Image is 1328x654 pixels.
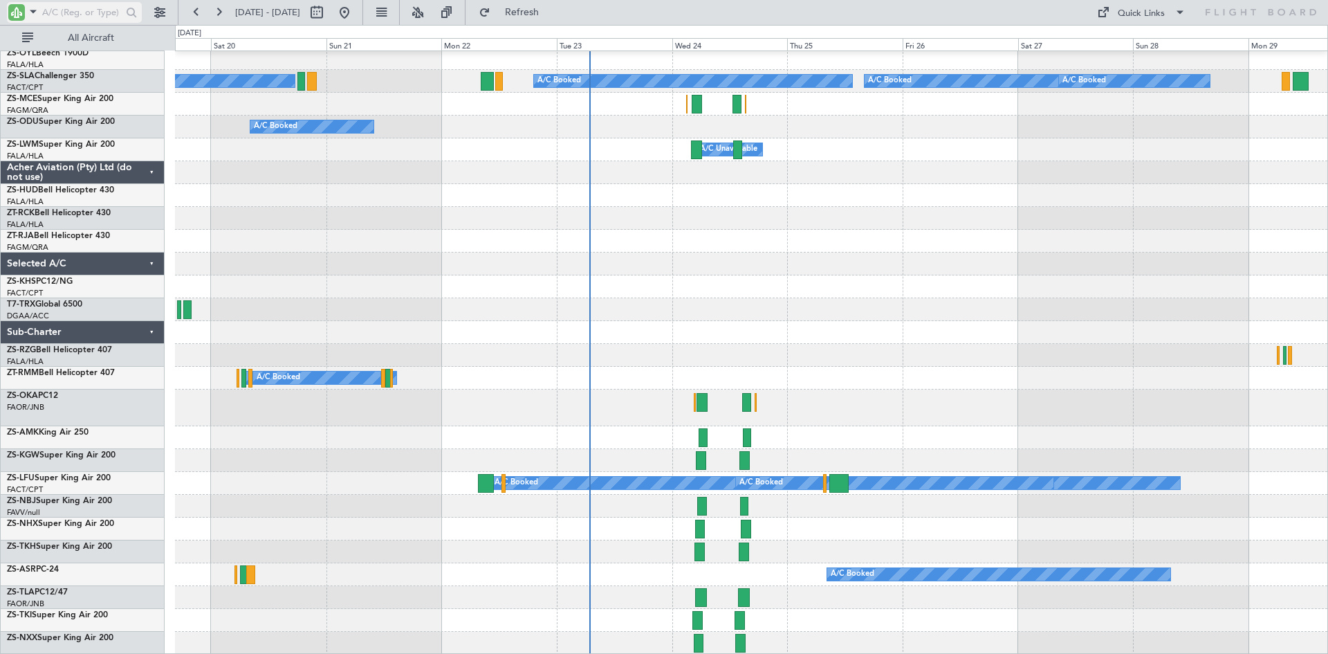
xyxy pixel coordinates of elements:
[557,38,672,51] div: Tue 23
[7,543,36,551] span: ZS-TKH
[178,28,201,39] div: [DATE]
[7,105,48,116] a: FAGM/QRA
[42,2,122,23] input: A/C (Reg. or Type)
[672,38,788,51] div: Wed 24
[7,565,59,574] a: ZS-ASRPC-24
[7,300,82,309] a: T7-TRXGlobal 6500
[7,232,110,240] a: ZT-RJABell Helicopter 430
[7,520,38,528] span: ZS-NHX
[7,49,89,57] a: ZS-OYLBeech 1900D
[472,1,555,24] button: Refresh
[7,242,48,253] a: FAGM/QRA
[7,634,37,642] span: ZS-NXX
[7,278,73,286] a: ZS-KHSPC12/NG
[7,311,49,321] a: DGAA/ACC
[7,140,115,149] a: ZS-LWMSuper King Air 200
[15,27,150,49] button: All Aircraft
[7,588,35,597] span: ZS-TLA
[7,497,36,505] span: ZS-NBJ
[1018,38,1134,51] div: Sat 27
[7,356,44,367] a: FALA/HLA
[7,140,39,149] span: ZS-LWM
[36,33,146,43] span: All Aircraft
[7,599,44,609] a: FAOR/JNB
[326,38,442,51] div: Sun 21
[7,197,44,207] a: FALA/HLA
[257,367,300,388] div: A/C Booked
[1133,38,1248,51] div: Sun 28
[7,611,108,619] a: ZS-TKISuper King Air 200
[493,8,551,17] span: Refresh
[903,38,1018,51] div: Fri 26
[7,402,44,412] a: FAOR/JNB
[7,95,37,103] span: ZS-MCE
[7,392,38,400] span: ZS-OKA
[7,209,35,217] span: ZT-RCK
[495,473,538,493] div: A/C Booked
[7,95,113,103] a: ZS-MCESuper King Air 200
[700,139,757,160] div: A/C Unavailable
[7,82,43,93] a: FACT/CPT
[7,611,32,619] span: ZS-TKI
[7,72,94,80] a: ZS-SLAChallenger 350
[235,6,300,19] span: [DATE] - [DATE]
[537,71,581,91] div: A/C Booked
[7,232,34,240] span: ZT-RJA
[7,428,89,437] a: ZS-AMKKing Air 250
[7,451,116,460] a: ZS-KGWSuper King Air 200
[7,151,44,161] a: FALA/HLA
[7,507,40,518] a: FAVV/null
[7,118,115,126] a: ZS-ODUSuper King Air 200
[868,71,912,91] div: A/C Booked
[1118,7,1165,21] div: Quick Links
[7,474,35,482] span: ZS-LFU
[254,116,297,137] div: A/C Booked
[7,49,36,57] span: ZS-OYL
[739,473,783,493] div: A/C Booked
[787,38,903,51] div: Thu 25
[7,497,112,505] a: ZS-NBJSuper King Air 200
[7,186,114,194] a: ZS-HUDBell Helicopter 430
[7,474,111,482] a: ZS-LFUSuper King Air 200
[7,219,44,230] a: FALA/HLA
[1062,71,1106,91] div: A/C Booked
[7,369,115,377] a: ZT-RMMBell Helicopter 407
[7,278,36,286] span: ZS-KHS
[7,634,113,642] a: ZS-NXXSuper King Air 200
[7,484,43,495] a: FACT/CPT
[7,588,68,597] a: ZS-TLAPC12/47
[7,118,39,126] span: ZS-ODU
[211,38,326,51] div: Sat 20
[7,72,35,80] span: ZS-SLA
[441,38,557,51] div: Mon 22
[7,209,111,217] a: ZT-RCKBell Helicopter 430
[1090,1,1192,24] button: Quick Links
[7,369,39,377] span: ZT-RMM
[7,288,43,298] a: FACT/CPT
[7,543,112,551] a: ZS-TKHSuper King Air 200
[7,186,38,194] span: ZS-HUD
[7,346,36,354] span: ZS-RZG
[7,300,35,309] span: T7-TRX
[7,451,39,460] span: ZS-KGW
[7,392,58,400] a: ZS-OKAPC12
[831,564,874,585] div: A/C Booked
[7,346,112,354] a: ZS-RZGBell Helicopter 407
[7,520,114,528] a: ZS-NHXSuper King Air 200
[7,565,36,574] span: ZS-ASR
[7,60,44,70] a: FALA/HLA
[7,428,39,437] span: ZS-AMK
